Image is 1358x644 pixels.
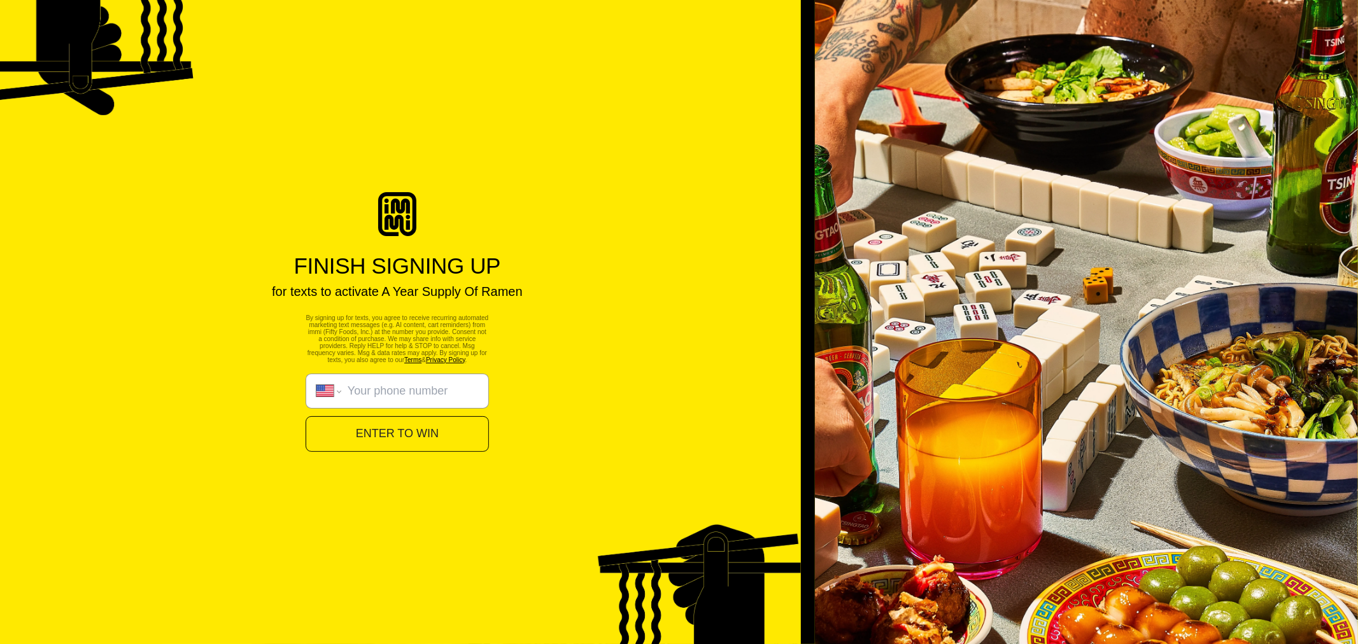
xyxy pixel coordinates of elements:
p: Finish Signing Up [294,254,501,279]
p: By signing up for texts, you agree to receive recurring automated marketing text messages (e.g. A... [306,314,489,363]
p: for texts to activate A Year Supply Of Ramen [272,284,523,299]
a: Privacy Policy [426,356,465,363]
button: Enter to win [306,416,489,452]
input: Phone number country [348,384,478,398]
a: Terms [404,356,421,363]
img: Logo [378,192,416,236]
div: Close popup [1333,10,1348,25]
